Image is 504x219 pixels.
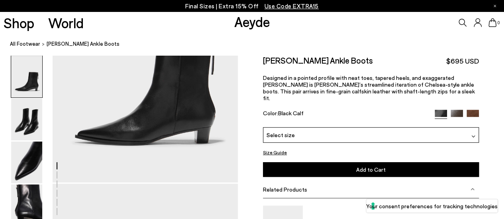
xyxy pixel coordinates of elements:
span: $695 USD [446,56,479,66]
span: Black Calf [278,110,304,116]
a: Shop [4,16,34,30]
a: World [48,16,84,30]
h2: [PERSON_NAME] Ankle Boots [263,55,373,65]
p: Final Sizes | Extra 15% Off [185,1,319,11]
span: Navigate to /collections/ss25-final-sizes [265,2,319,10]
img: svg%3E [471,187,475,191]
span: Related Products [263,186,307,192]
a: All Footwear [10,40,40,48]
a: 0 [488,18,496,27]
img: Harriet Pointed Ankle Boots - Image 3 [11,141,42,183]
span: Add to Cart [356,166,386,173]
span: 0 [496,21,500,25]
label: Your consent preferences for tracking technologies [366,202,498,210]
div: Color: [263,110,428,119]
img: svg%3E [471,134,475,138]
span: [PERSON_NAME] Ankle Boots [47,40,120,48]
button: Your consent preferences for tracking technologies [366,199,498,213]
p: Designed in a pointed profile with neat toes, tapered heels, and exaggerated [PERSON_NAME] is [PE... [263,74,479,101]
span: Select size [267,131,295,139]
img: Harriet Pointed Ankle Boots - Image 1 [11,56,42,97]
button: Size Guide [263,147,287,157]
img: Harriet Pointed Ankle Boots - Image 2 [11,99,42,140]
nav: breadcrumb [10,33,504,55]
a: Aeyde [234,13,270,30]
button: Add to Cart [263,162,479,177]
